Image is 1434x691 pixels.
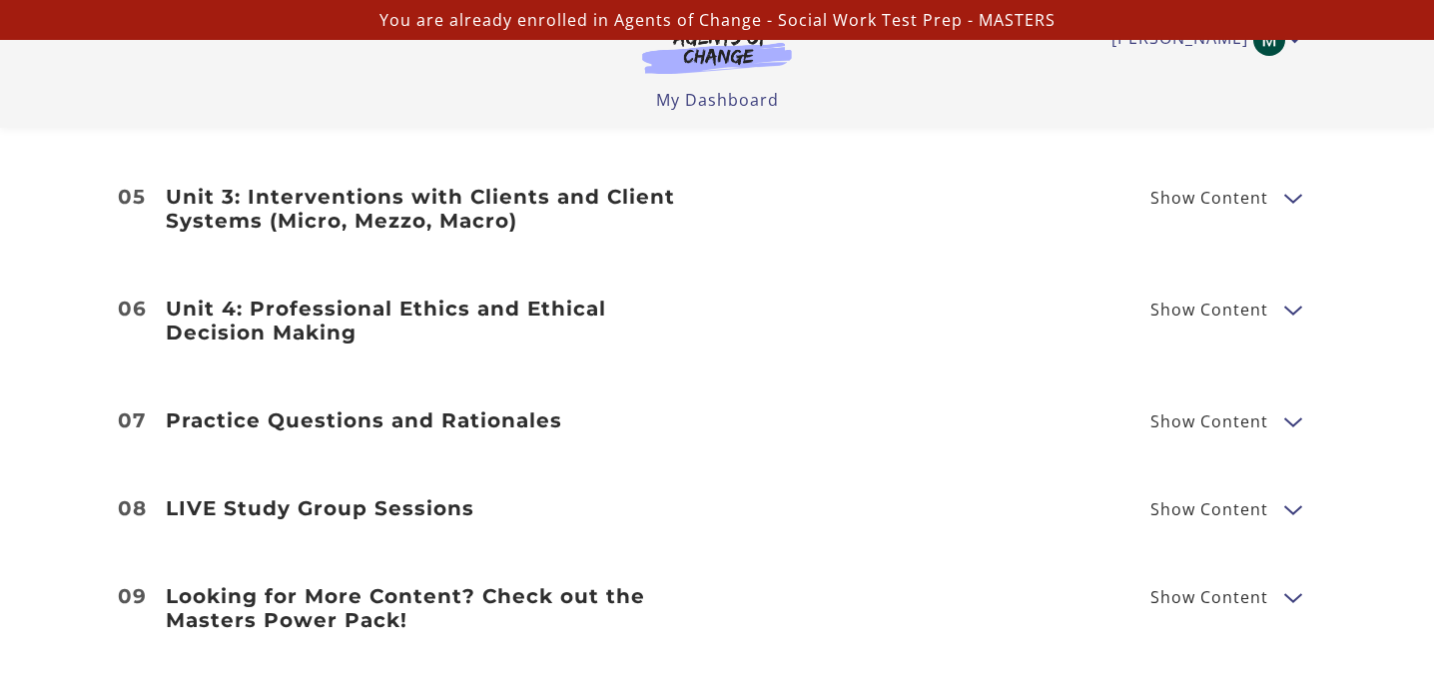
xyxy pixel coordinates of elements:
p: You are already enrolled in Agents of Change - Social Work Test Prep - MASTERS [8,8,1426,32]
span: 09 [118,586,147,606]
button: Show Content [1284,496,1300,521]
a: My Dashboard [656,89,779,111]
h3: LIVE Study Group Sessions [166,496,693,520]
button: Show Content [1284,584,1300,609]
span: Show Content [1150,589,1268,605]
span: 08 [118,498,147,518]
h3: Looking for More Content? Check out the Masters Power Pack! [166,584,693,632]
span: 07 [118,410,146,430]
button: Show Content [1284,408,1300,433]
h3: Unit 3: Interventions with Clients and Client Systems (Micro, Mezzo, Macro) [166,185,693,233]
h3: Unit 4: Professional Ethics and Ethical Decision Making [166,297,693,345]
span: 06 [118,299,147,319]
button: Show Content [1284,297,1300,322]
a: Toggle menu [1111,24,1290,56]
span: 05 [118,187,146,207]
span: Show Content [1150,302,1268,318]
span: Show Content [1150,413,1268,429]
img: Agents of Change Logo [621,28,813,74]
span: Show Content [1150,190,1268,206]
button: Show Content [1284,185,1300,210]
span: Show Content [1150,501,1268,517]
h3: Practice Questions and Rationales [166,408,693,432]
